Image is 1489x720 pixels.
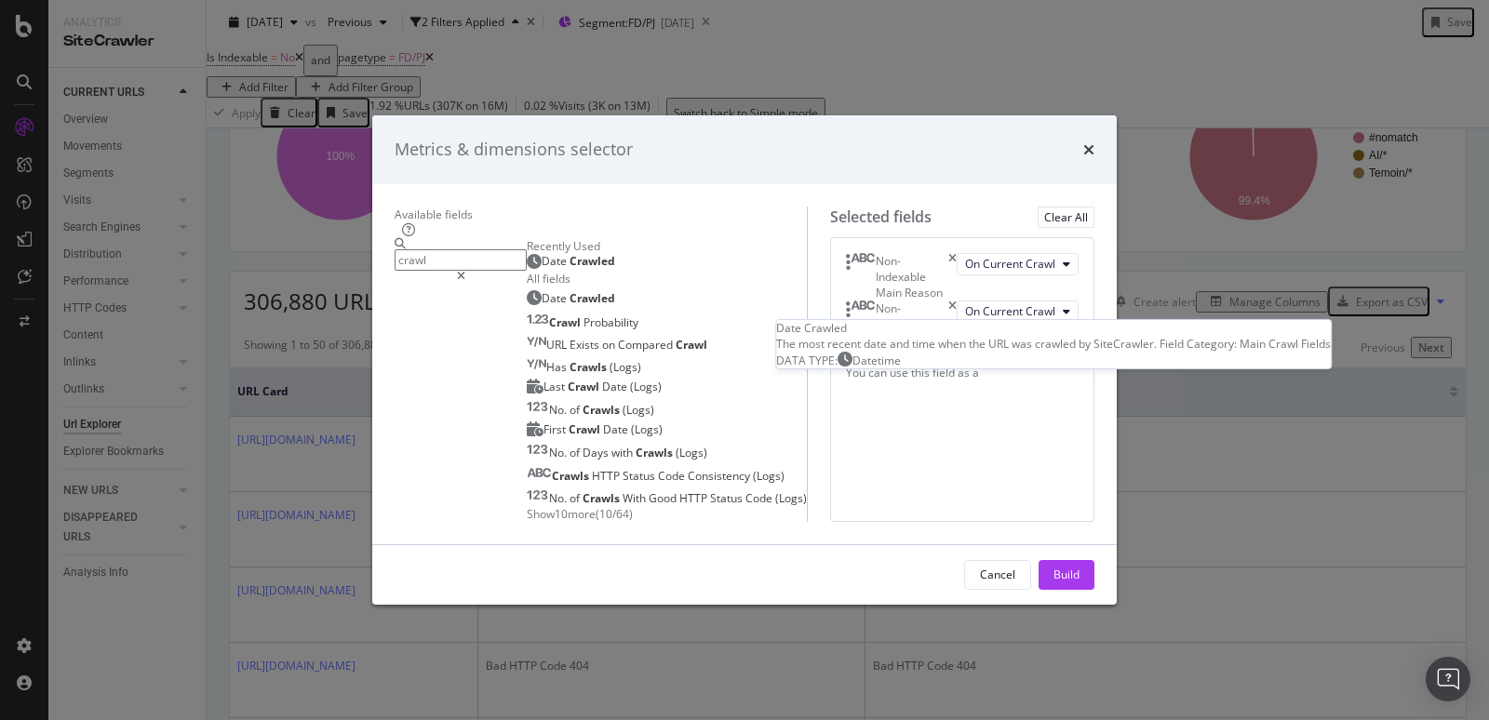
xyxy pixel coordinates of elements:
[570,490,583,506] span: of
[570,445,583,460] span: of
[583,402,623,418] span: Crawls
[546,359,570,375] span: Has
[549,314,584,330] span: Crawl
[745,490,775,506] span: Code
[1039,560,1094,590] button: Build
[584,314,638,330] span: Probability
[568,379,602,394] span: Crawl
[1038,207,1094,228] button: Clear All
[830,207,932,228] div: Selected fields
[596,506,633,522] span: ( 10 / 64 )
[876,253,948,300] div: Non-Indexable Main Reason
[676,337,707,353] span: Crawl
[957,253,1079,275] button: On Current Crawl
[631,421,663,437] span: (Logs)
[542,290,570,306] span: Date
[649,490,679,506] span: Good
[570,359,610,375] span: Crawls
[395,138,633,162] div: Metrics & dimensions selector
[549,490,570,506] span: No.
[948,300,957,365] div: times
[688,468,753,484] span: Consistency
[852,353,901,368] span: Datetime
[1426,657,1470,701] div: Open Intercom Messenger
[527,238,807,254] div: Recently Used
[710,490,745,506] span: Status
[618,337,676,353] span: Compared
[846,365,1079,380] div: You can use this field as a
[546,337,570,353] span: URL
[570,337,602,353] span: Exists
[964,560,1031,590] button: Cancel
[592,468,623,484] span: HTTP
[846,300,1079,365] div: Non-Indexable Detailed ReasontimesOn Current Crawl
[776,353,838,368] span: DATA TYPE:
[630,379,662,394] span: (Logs)
[623,490,649,506] span: With
[676,445,707,460] span: (Logs)
[569,421,603,437] span: Crawl
[776,320,1331,336] div: Date Crawled
[611,445,636,460] span: with
[549,445,570,460] span: No.
[965,303,1055,319] span: On Current Crawl
[570,402,583,418] span: of
[603,421,631,437] span: Date
[602,379,630,394] span: Date
[876,300,948,365] div: Non-Indexable Detailed Reason
[552,468,592,484] span: Crawls
[610,359,641,375] span: (Logs)
[776,336,1331,352] div: The most recent date and time when the URL was crawled by SiteCrawler. Field Category: Main Crawl...
[623,468,658,484] span: Status
[679,490,710,506] span: HTTP
[965,256,1055,272] span: On Current Crawl
[543,421,569,437] span: First
[957,300,1079,323] button: On Current Crawl
[570,290,615,306] span: Crawled
[753,468,785,484] span: (Logs)
[658,468,688,484] span: Code
[980,567,1015,582] div: Cancel
[372,115,1117,605] div: modal
[948,253,957,300] div: times
[623,402,654,418] span: (Logs)
[583,490,623,506] span: Crawls
[1083,138,1094,162] div: times
[846,253,1079,300] div: Non-Indexable Main ReasontimesOn Current Crawl
[775,490,807,506] span: (Logs)
[395,207,807,222] div: Available fields
[543,379,568,394] span: Last
[527,506,596,522] span: Show 10 more
[549,402,570,418] span: No.
[527,271,807,287] div: All fields
[570,253,615,269] span: Crawled
[1044,209,1088,225] div: Clear All
[636,445,676,460] span: Crawls
[542,253,570,269] span: Date
[583,445,611,460] span: Days
[395,249,527,271] input: Search by field name
[1053,567,1080,582] div: Build
[602,337,618,353] span: on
